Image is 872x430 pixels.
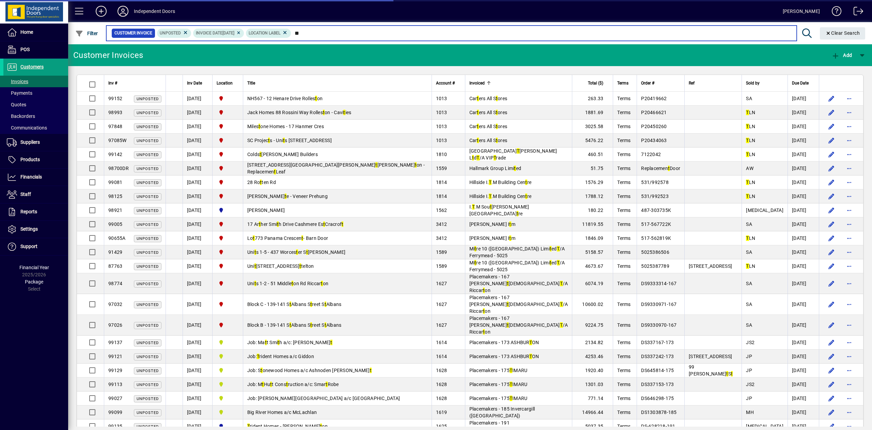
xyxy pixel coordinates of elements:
[469,124,508,129] span: Car ers All S ores
[436,221,447,227] span: 3412
[108,194,122,199] span: 98125
[746,110,755,115] span: LN
[247,162,425,174] span: [STREET_ADDRESS][GEOGRAPHIC_DATA][PERSON_NAME] [PERSON_NAME] on - Replacemen Leaf
[826,365,837,376] button: Edit
[826,379,837,390] button: Edit
[617,138,630,143] span: Terms
[183,148,212,162] td: [DATE]
[247,138,332,143] span: SC Projec s - Uni s [STREET_ADDRESS]
[844,177,855,188] button: More options
[572,134,613,148] td: 5476.22
[844,135,855,146] button: More options
[788,231,819,245] td: [DATE]
[20,139,40,145] span: Suppliers
[183,217,212,231] td: [DATE]
[260,180,262,185] em: t
[108,79,161,87] div: Inv #
[20,226,38,232] span: Settings
[217,79,239,87] div: Location
[183,203,212,217] td: [DATE]
[826,191,837,202] button: Edit
[436,194,447,199] span: 1814
[477,155,479,160] em: T
[247,152,318,157] span: Colds [PERSON_NAME] Builders
[137,97,159,101] span: Unposted
[826,337,837,348] button: Edit
[217,95,239,102] span: Christchurch
[436,79,461,87] div: Account #
[436,208,447,213] span: 1562
[137,181,159,185] span: Unposted
[108,235,126,241] span: 90655A
[826,149,837,160] button: Edit
[469,79,485,87] span: Invoiced
[472,155,474,160] em: t
[183,162,212,175] td: [DATE]
[496,110,498,115] em: t
[108,79,117,87] span: Inv #
[746,221,752,227] span: SA
[826,351,837,362] button: Edit
[788,162,819,175] td: [DATE]
[525,180,527,185] em: t
[477,110,479,115] em: t
[75,31,98,36] span: Filter
[788,106,819,120] td: [DATE]
[746,180,749,185] em: T
[788,148,819,162] td: [DATE]
[436,180,447,185] span: 1814
[3,186,68,203] a: Staff
[826,393,837,404] button: Edit
[160,31,181,35] span: Unposted
[617,124,630,129] span: Terms
[826,299,837,310] button: Edit
[112,5,134,17] button: Profile
[788,134,819,148] td: [DATE]
[3,238,68,255] a: Support
[848,1,863,24] a: Logout
[3,24,68,41] a: Home
[746,208,783,213] span: [MEDICAL_DATA]
[469,180,532,185] span: Hillside I. .M Building Cen re
[746,110,749,115] em: T
[436,138,447,143] span: 1013
[844,219,855,230] button: More options
[746,124,749,129] em: T
[844,261,855,272] button: More options
[788,175,819,189] td: [DATE]
[436,110,447,115] span: 1013
[641,79,654,87] span: Order #
[572,175,613,189] td: 1576.29
[844,93,855,104] button: More options
[108,96,122,101] span: 99152
[844,299,855,310] button: More options
[217,234,239,242] span: Christchurch
[641,96,667,101] span: P20419662
[247,79,427,87] div: Title
[469,79,568,87] div: Invoiced
[746,235,755,241] span: LN
[20,191,31,197] span: Staff
[3,221,68,238] a: Settings
[572,148,613,162] td: 460.51
[572,120,613,134] td: 3025.58
[3,76,68,87] a: Invoices
[108,124,122,129] span: 97848
[641,208,671,213] span: 487-303735K
[783,6,820,17] div: [PERSON_NAME]
[844,149,855,160] button: More options
[746,166,753,171] span: AW
[3,134,68,151] a: Suppliers
[183,134,212,148] td: [DATE]
[217,151,239,158] span: Christchurch
[830,49,854,61] button: Add
[509,235,511,241] em: t
[517,148,519,154] em: T
[792,79,809,87] span: Due Date
[826,107,837,118] button: Edit
[7,113,35,119] span: Backorders
[247,235,328,241] span: Lo 773 Panama Crescen - Barn Door
[217,137,239,144] span: Christchurch
[108,166,129,171] span: 98700DR
[617,194,630,199] span: Terms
